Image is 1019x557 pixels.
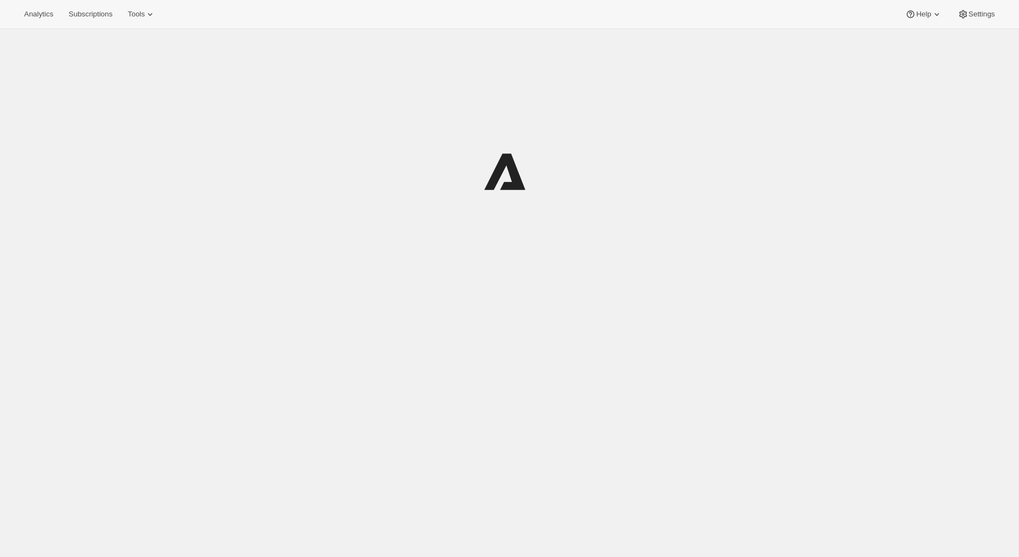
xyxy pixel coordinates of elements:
[898,7,948,22] button: Help
[951,7,1001,22] button: Settings
[18,7,60,22] button: Analytics
[24,10,53,19] span: Analytics
[916,10,931,19] span: Help
[62,7,119,22] button: Subscriptions
[969,10,995,19] span: Settings
[128,10,145,19] span: Tools
[121,7,162,22] button: Tools
[68,10,112,19] span: Subscriptions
